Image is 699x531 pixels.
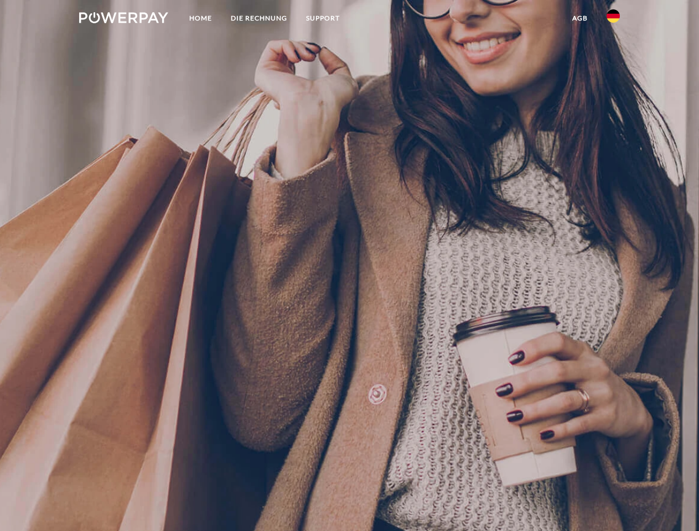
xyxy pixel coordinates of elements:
[563,8,597,28] a: agb
[79,12,168,23] img: logo-powerpay-white.svg
[180,8,221,28] a: Home
[607,9,620,23] img: de
[297,8,349,28] a: SUPPORT
[221,8,297,28] a: DIE RECHNUNG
